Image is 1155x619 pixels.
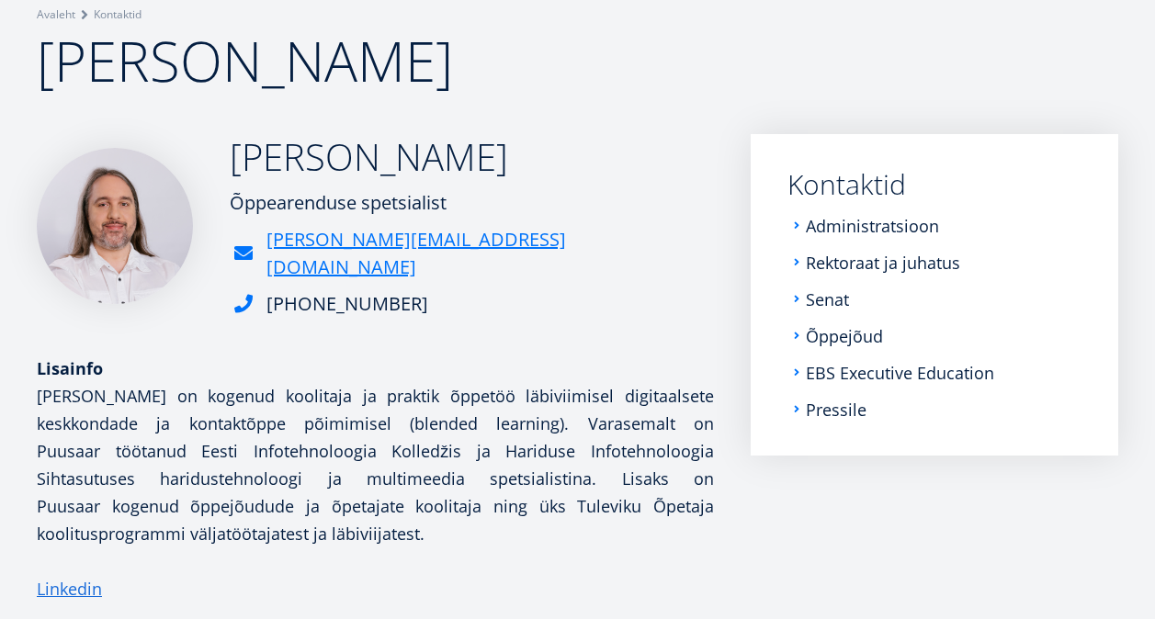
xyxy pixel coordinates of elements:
a: [PERSON_NAME][EMAIL_ADDRESS][DOMAIN_NAME] [266,226,714,281]
a: Õppejõud [806,327,883,345]
a: Linkedin [37,575,102,602]
a: EBS Executive Education [806,364,994,382]
h2: [PERSON_NAME] [230,134,714,180]
a: Pressile [806,400,866,419]
img: Marko [37,148,193,304]
div: Lisainfo [37,355,714,382]
span: [PERSON_NAME] [37,23,453,98]
p: [PERSON_NAME] on kogenud koolitaja ja praktik õppetöö läbiviimisel digitaalsete keskkondade ja ko... [37,382,714,547]
a: Senat [806,290,849,309]
div: [PHONE_NUMBER] [266,290,428,318]
a: Kontaktid [787,171,1081,198]
a: Kontaktid [94,6,142,24]
div: Õppearenduse spetsialist [230,189,714,217]
a: Administratsioon [806,217,939,235]
a: Avaleht [37,6,75,24]
a: Rektoraat ja juhatus [806,253,960,272]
